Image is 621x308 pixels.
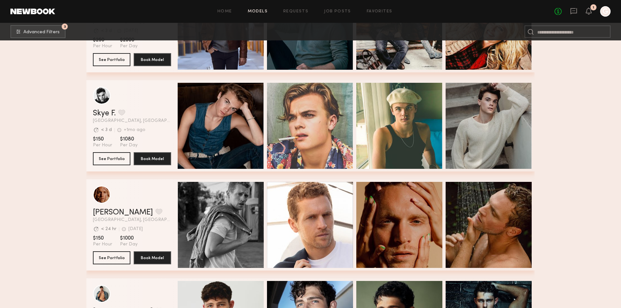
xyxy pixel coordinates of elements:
[124,128,145,132] div: +1mo ago
[93,218,171,222] span: [GEOGRAPHIC_DATA], [GEOGRAPHIC_DATA]
[93,53,130,66] button: See Portfolio
[283,9,308,14] a: Requests
[593,6,594,9] div: 1
[93,136,112,142] span: $150
[248,9,268,14] a: Models
[134,152,171,165] button: Book Model
[101,128,112,132] div: < 3 d
[93,142,112,148] span: Per Hour
[324,9,351,14] a: Job Posts
[23,30,60,35] span: Advanced Filters
[120,242,138,247] span: Per Day
[93,209,153,216] a: [PERSON_NAME]
[64,25,66,28] span: 3
[101,227,116,231] div: < 24 hr
[120,142,138,148] span: Per Day
[120,136,138,142] span: $1080
[128,227,143,231] div: [DATE]
[120,43,138,49] span: Per Day
[600,6,611,17] a: G
[217,9,232,14] a: Home
[93,119,171,123] span: [GEOGRAPHIC_DATA], [GEOGRAPHIC_DATA]
[93,242,112,247] span: Per Hour
[367,9,392,14] a: Favorites
[93,251,130,264] button: See Portfolio
[134,53,171,66] button: Book Model
[10,25,66,38] button: 3Advanced Filters
[93,43,112,49] span: Per Hour
[120,235,138,242] span: $1000
[134,251,171,264] button: Book Model
[93,110,116,117] a: Skye F.
[93,152,130,165] button: See Portfolio
[93,235,112,242] span: $150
